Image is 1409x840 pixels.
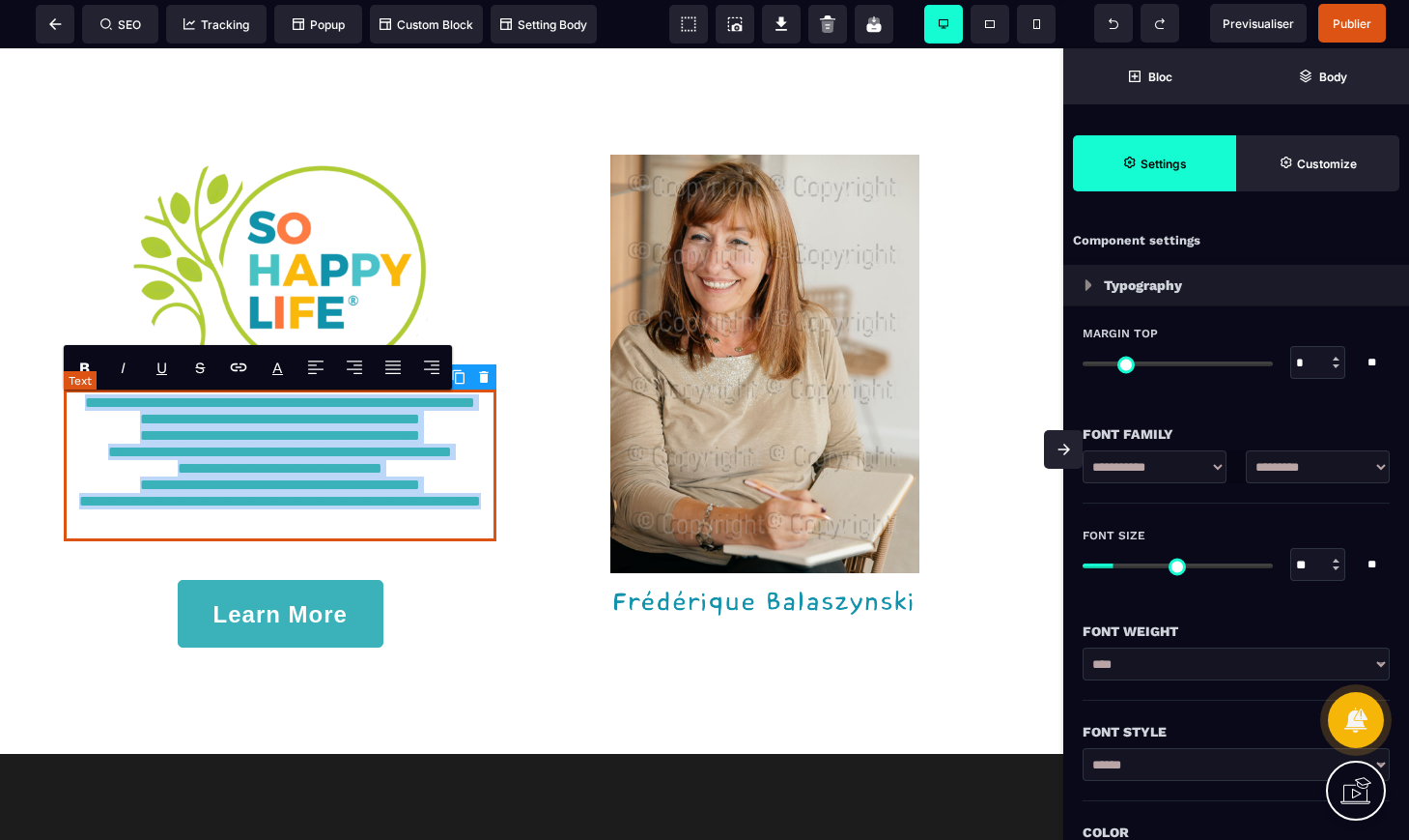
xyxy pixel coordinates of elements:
span: Popup [293,17,345,32]
img: loading [1085,279,1092,291]
span: Tracking [183,17,249,32]
s: S [195,359,205,377]
p: A [272,359,283,377]
span: Bold [65,346,103,389]
strong: Customize [1297,157,1357,171]
div: Font Weight [1083,620,1390,643]
span: SEO [100,17,141,32]
span: Link [219,346,258,389]
div: Font Style [1083,720,1390,743]
img: a4fed2ff6989059054f37db92edc000e_Capture_d%E2%80%99e%CC%81cran_2025-08-13_a%CC%80_12.33.35.png [610,525,920,573]
u: U [156,359,167,377]
p: Typography [1104,274,1182,297]
strong: Body [1319,70,1347,84]
b: B [79,359,90,377]
span: Underline [142,346,181,389]
div: Component settings [1063,222,1409,260]
span: Align Center [335,346,374,389]
span: Preview [1210,4,1307,43]
span: Font Size [1083,528,1145,543]
label: Font color [272,359,283,377]
span: Publier [1333,16,1371,31]
strong: Settings [1141,157,1187,171]
i: I [121,359,126,377]
span: Setting Body [500,17,587,32]
span: Align Justify [374,346,412,389]
span: Strike-through [181,346,219,389]
span: Align Left [296,346,335,389]
span: Open Layer Manager [1236,48,1409,104]
img: 09f341787e4811caf8614de0675662f3_Capture_d%E2%80%99e%CC%81cran_2025-08-13_a%CC%80_12.00.38.png [129,106,431,337]
span: Screenshot [716,5,754,43]
span: Settings [1073,135,1236,191]
span: Previsualiser [1223,16,1294,31]
img: 03ca6eebdaa90b934ee16e2130074a6b_Capture_d%E2%80%99e%CC%81cran_2025-07-08_a%CC%80_16.00.57.png [610,106,920,525]
button: Learn More [178,532,383,599]
span: Margin Top [1083,326,1158,341]
span: View components [669,5,708,43]
div: Font Family [1083,422,1390,446]
span: Open Blocks [1063,48,1236,104]
strong: Bloc [1148,70,1172,84]
span: Italic [103,346,142,389]
span: Align Right [412,346,451,389]
span: Open Style Manager [1236,135,1399,191]
span: Custom Block [380,17,473,32]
